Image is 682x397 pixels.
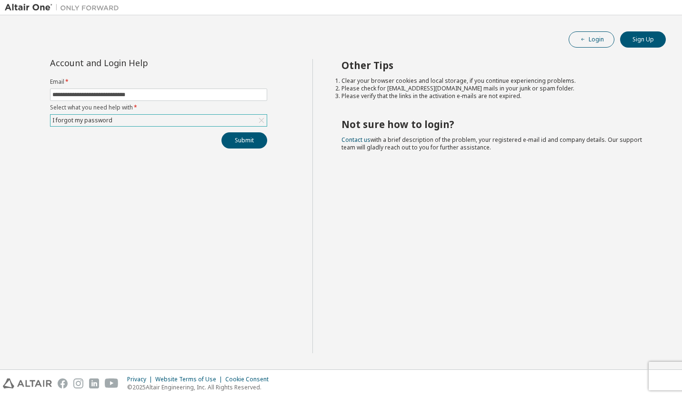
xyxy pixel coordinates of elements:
p: © 2025 Altair Engineering, Inc. All Rights Reserved. [127,383,274,391]
label: Email [50,78,267,86]
div: Website Terms of Use [155,376,225,383]
img: altair_logo.svg [3,378,52,388]
li: Clear your browser cookies and local storage, if you continue experiencing problems. [341,77,649,85]
label: Select what you need help with [50,104,267,111]
img: facebook.svg [58,378,68,388]
span: with a brief description of the problem, your registered e-mail id and company details. Our suppo... [341,136,642,151]
div: I forgot my password [50,115,267,126]
button: Sign Up [620,31,666,48]
img: youtube.svg [105,378,119,388]
img: Altair One [5,3,124,12]
button: Login [569,31,614,48]
li: Please check for [EMAIL_ADDRESS][DOMAIN_NAME] mails in your junk or spam folder. [341,85,649,92]
h2: Not sure how to login? [341,118,649,130]
div: Account and Login Help [50,59,224,67]
img: instagram.svg [73,378,83,388]
div: Privacy [127,376,155,383]
a: Contact us [341,136,371,144]
img: linkedin.svg [89,378,99,388]
div: I forgot my password [51,115,114,126]
div: Cookie Consent [225,376,274,383]
button: Submit [221,132,267,149]
h2: Other Tips [341,59,649,71]
li: Please verify that the links in the activation e-mails are not expired. [341,92,649,100]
